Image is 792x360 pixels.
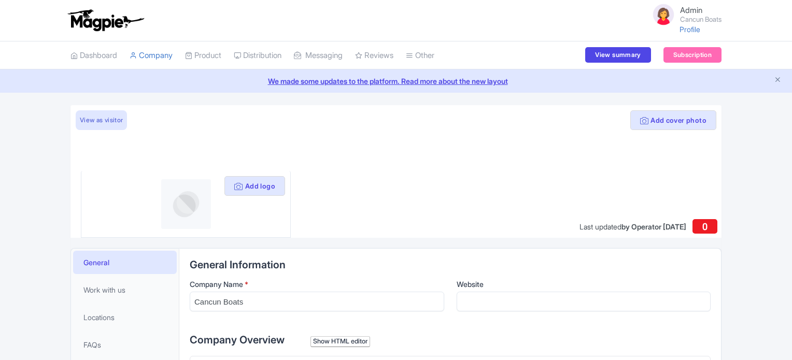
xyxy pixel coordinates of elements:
[65,9,146,32] img: logo-ab69f6fb50320c5b225c76a69d11143b.png
[579,221,686,232] div: Last updated
[83,312,115,323] span: Locations
[406,41,434,70] a: Other
[680,5,702,15] span: Admin
[663,47,722,63] a: Subscription
[651,2,676,27] img: avatar_key_member-9c1dde93af8b07d7383eb8b5fb890c87.png
[645,2,722,27] a: Admin Cancun Boats
[190,334,285,346] span: Company Overview
[73,251,177,274] a: General
[680,16,722,23] small: Cancun Boats
[73,278,177,301] a: Work with us
[161,179,211,229] img: profile-logo-d1a8e230fb1b8f12adc913e4f4d7365c.png
[630,110,716,130] button: Add cover photo
[73,333,177,356] a: FAQs
[190,280,243,289] span: Company Name
[585,47,650,63] a: View summary
[310,336,370,347] div: Show HTML editor
[621,222,686,231] span: by Operator [DATE]
[774,75,782,87] button: Close announcement
[190,259,711,270] h2: General Information
[355,41,393,70] a: Reviews
[83,257,109,268] span: General
[83,284,125,295] span: Work with us
[294,41,343,70] a: Messaging
[83,339,101,350] span: FAQs
[680,25,700,34] a: Profile
[6,76,786,87] a: We made some updates to the platform. Read more about the new layout
[130,41,173,70] a: Company
[234,41,281,70] a: Distribution
[457,280,484,289] span: Website
[702,221,708,232] span: 0
[224,176,285,196] button: Add logo
[73,306,177,329] a: Locations
[185,41,221,70] a: Product
[76,110,127,130] a: View as visitor
[70,41,117,70] a: Dashboard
